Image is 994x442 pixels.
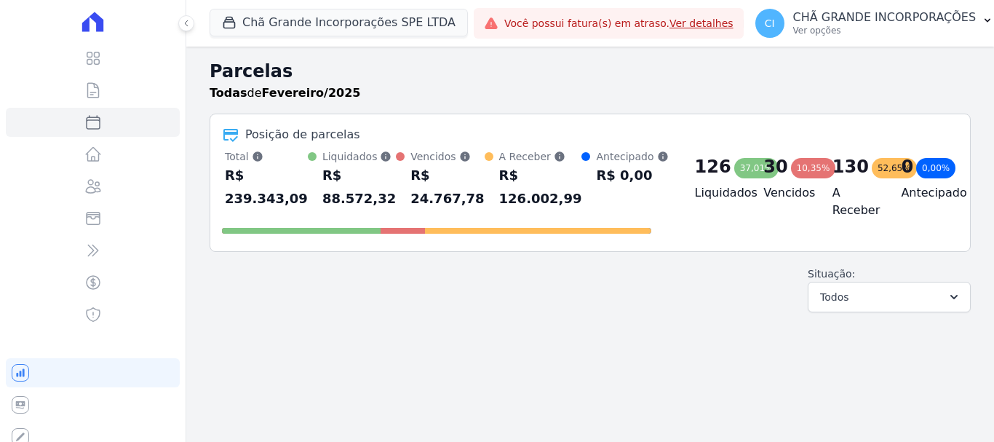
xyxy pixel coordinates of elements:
[410,149,484,164] div: Vencidos
[322,164,396,210] div: R$ 88.572,32
[695,155,731,178] div: 126
[669,17,733,29] a: Ver detalhes
[225,149,308,164] div: Total
[225,164,308,210] div: R$ 239.343,09
[322,149,396,164] div: Liquidados
[832,155,869,178] div: 130
[916,158,955,178] div: 0,00%
[695,184,741,202] h4: Liquidados
[596,149,668,164] div: Antecipado
[791,158,836,178] div: 10,35%
[820,288,848,306] span: Todos
[410,164,484,210] div: R$ 24.767,78
[901,155,913,178] div: 0
[763,155,787,178] div: 30
[901,184,947,202] h4: Antecipado
[210,9,468,36] button: Chã Grande Incorporações SPE LTDA
[832,184,878,219] h4: A Receber
[808,282,971,312] button: Todos
[262,86,361,100] strong: Fevereiro/2025
[210,86,247,100] strong: Todas
[245,126,360,143] div: Posição de parcelas
[872,158,917,178] div: 52,65%
[210,84,360,102] p: de
[499,149,582,164] div: A Receber
[808,268,855,280] label: Situação:
[499,164,582,210] div: R$ 126.002,99
[793,25,977,36] p: Ver opções
[210,58,971,84] h2: Parcelas
[763,184,809,202] h4: Vencidos
[596,164,668,187] div: R$ 0,00
[504,16,733,31] span: Você possui fatura(s) em atraso.
[734,158,779,178] div: 37,01%
[765,18,775,28] span: CI
[793,10,977,25] p: CHÃ GRANDE INCORPORAÇÕES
